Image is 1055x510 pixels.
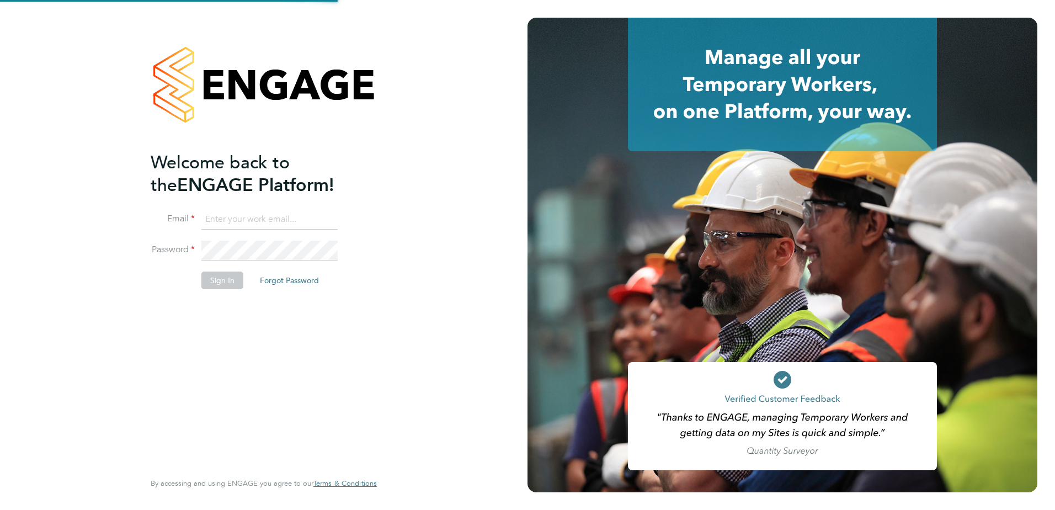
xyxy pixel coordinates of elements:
[151,151,366,196] h2: ENGAGE Platform!
[251,272,328,289] button: Forgot Password
[151,244,195,256] label: Password
[201,210,338,230] input: Enter your work email...
[151,479,377,488] span: By accessing and using ENGAGE you agree to our
[313,479,377,488] span: Terms & Conditions
[151,213,195,225] label: Email
[201,272,243,289] button: Sign In
[151,152,290,196] span: Welcome back to the
[313,479,377,488] a: Terms & Conditions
